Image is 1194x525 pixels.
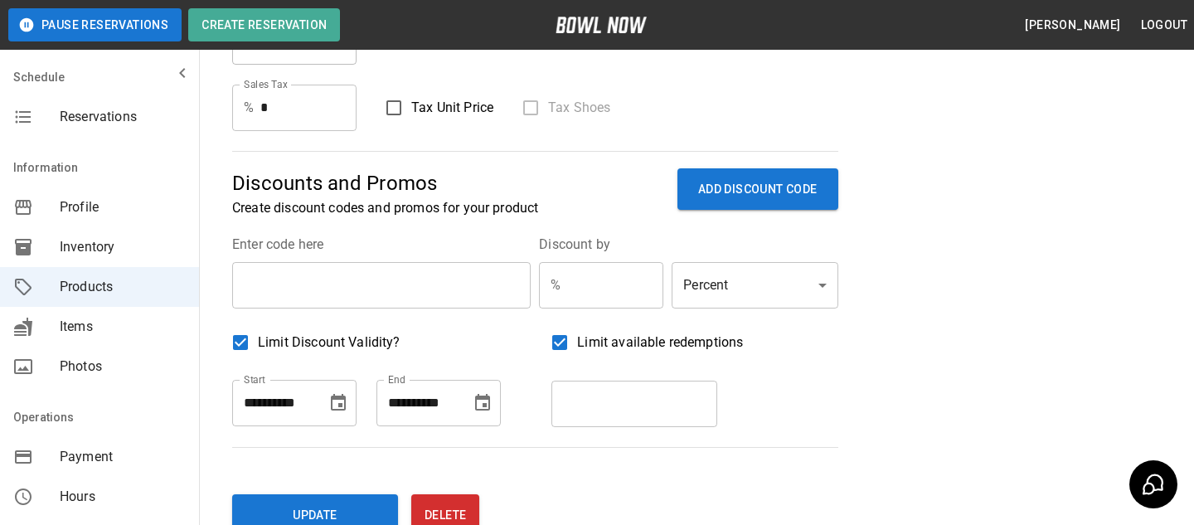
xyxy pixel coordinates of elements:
[232,198,538,218] p: Create discount codes and promos for your product
[551,275,561,295] p: %
[232,235,323,254] legend: Enter code here
[188,8,340,41] button: Create Reservation
[672,262,837,309] div: Percent
[232,168,538,198] p: Discounts and Promos
[677,168,838,211] button: ADD DISCOUNT CODE
[60,487,186,507] span: Hours
[60,317,186,337] span: Items
[8,8,182,41] button: Pause Reservations
[60,277,186,297] span: Products
[322,386,355,420] button: Choose date, selected date is Sep 11, 2025
[60,357,186,377] span: Photos
[60,447,186,467] span: Payment
[577,333,743,352] span: Limit available redemptions
[258,333,400,352] span: Limit Discount Validity?
[556,17,647,33] img: logo
[1018,10,1127,41] button: [PERSON_NAME]
[60,197,186,217] span: Profile
[1134,10,1194,41] button: Logout
[411,98,493,118] span: Tax Unit Price
[466,386,499,420] button: Choose date, selected date is Sep 30, 2025
[244,98,254,118] p: %
[548,98,610,118] span: Tax Shoes
[60,237,186,257] span: Inventory
[539,235,610,254] legend: Discount by
[60,107,186,127] span: Reservations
